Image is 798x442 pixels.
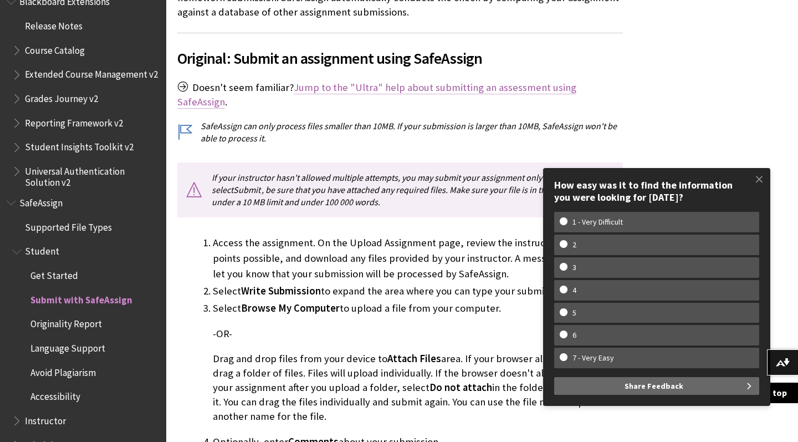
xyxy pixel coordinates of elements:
w-span: 1 - Very Difficult [560,217,636,227]
span: Original: Submit an assignment using SafeAssign [177,47,623,70]
button: Share Feedback [554,377,759,395]
p: SafeAssign can only process files smaller than 10MB. If your submission is larger than 10MB, Safe... [177,120,623,145]
span: Originality Report [30,315,102,330]
w-span: 7 - Very Easy [560,353,627,363]
p: Doesn't seem familiar? . [177,80,623,109]
span: Share Feedback [625,377,683,395]
span: Language Support [30,339,105,354]
w-span: 2 [560,240,589,250]
w-span: 4 [560,286,589,295]
span: Submit with SafeAssign [30,291,132,306]
p: -OR- [213,327,623,341]
span: Extended Course Management v2 [25,65,158,80]
span: Grades Journey v2 [25,89,98,104]
li: Select to upload a file from your computer. [213,301,623,424]
span: Accessibility [30,388,80,403]
span: Course Catalog [25,41,85,56]
span: Instructor [25,411,66,426]
w-span: 3 [560,263,589,272]
p: Drag and drop files from your device to area. If your browser allows, you can also drag a folder ... [213,352,623,424]
span: Get Started [30,266,78,281]
p: If your instructor hasn't allowed multiple attempts, you may submit your assignment only once. Be... [177,162,623,217]
span: Student [25,242,59,257]
span: Browse My Computer [241,302,340,314]
li: Select to expand the area where you can type your submission. [213,283,623,299]
a: Jump to the "Ultra" help about submitting an assessment using SafeAssign [177,81,576,109]
span: Write Submission [241,284,321,297]
li: Access the assignment. On the Upload Assignment page, review the instructions, due date, points p... [213,235,623,282]
span: Reporting Framework v2 [25,114,123,129]
span: Attach Files [387,352,441,365]
span: Universal Authentication Solution v2 [25,162,158,188]
span: Student Insights Toolkit v2 [25,138,134,153]
span: Submit [233,184,260,195]
span: Release Notes [25,17,83,32]
div: How easy was it to find the information you were looking for [DATE]? [554,179,759,203]
w-span: 6 [560,331,589,340]
w-span: 5 [560,308,589,318]
span: Avoid Plagiarism [30,363,96,378]
span: Supported File Types [25,218,112,233]
span: Do not attach [429,381,492,394]
span: SafeAssign [19,194,63,209]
